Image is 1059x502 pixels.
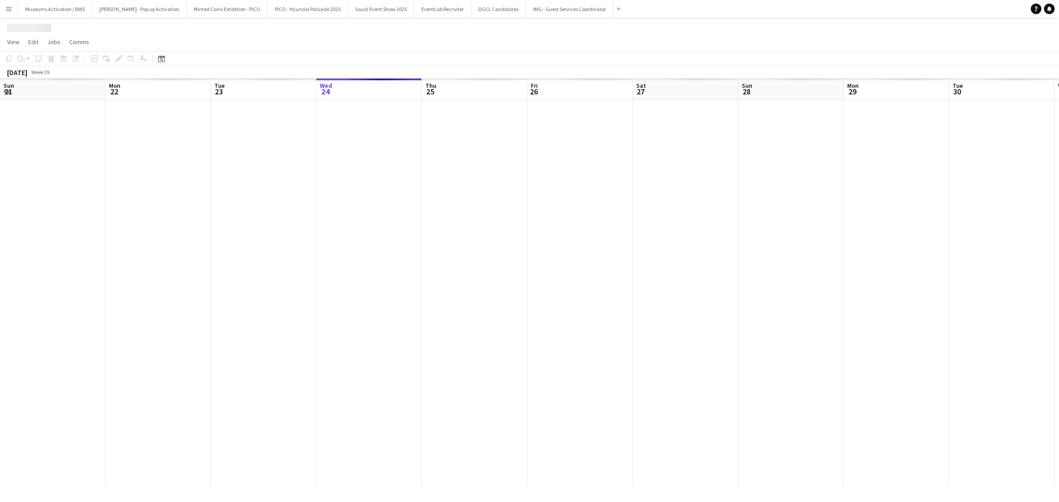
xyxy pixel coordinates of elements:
button: Minted Coins Exhibition - PICO [187,0,268,18]
button: Saudi Event Show 2025 [348,0,414,18]
span: Fri [531,82,538,90]
span: Comms [69,38,89,46]
a: View [4,36,23,48]
button: [PERSON_NAME] - Pop up Activation [92,0,187,18]
span: 26 [529,86,538,97]
span: Week 39 [29,69,51,75]
span: 28 [740,86,752,97]
span: Tue [953,82,963,90]
a: Edit [25,36,42,48]
span: 30 [951,86,963,97]
a: Comms [66,36,93,48]
a: Jobs [44,36,64,48]
span: Mon [847,82,859,90]
span: 23 [213,86,225,97]
button: DGCL Candidates [471,0,526,18]
span: Jobs [47,38,60,46]
div: [DATE] [7,68,27,77]
span: Tue [214,82,225,90]
span: 29 [846,86,859,97]
button: PICO - Hyundai Palisade 2025 [268,0,348,18]
span: Mon [109,82,120,90]
span: 22 [108,86,120,97]
button: Museums Activation / BWS [18,0,92,18]
span: 21 [2,86,14,97]
span: 27 [635,86,646,97]
span: Sun [4,82,14,90]
button: EventLab Recruiter [414,0,471,18]
button: IMG - Guest Services Coordinator [526,0,613,18]
span: Wed [320,82,332,90]
span: Thu [425,82,436,90]
span: View [7,38,19,46]
span: 25 [424,86,436,97]
span: Sun [742,82,752,90]
span: Sat [636,82,646,90]
span: Edit [28,38,38,46]
span: 24 [319,86,332,97]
